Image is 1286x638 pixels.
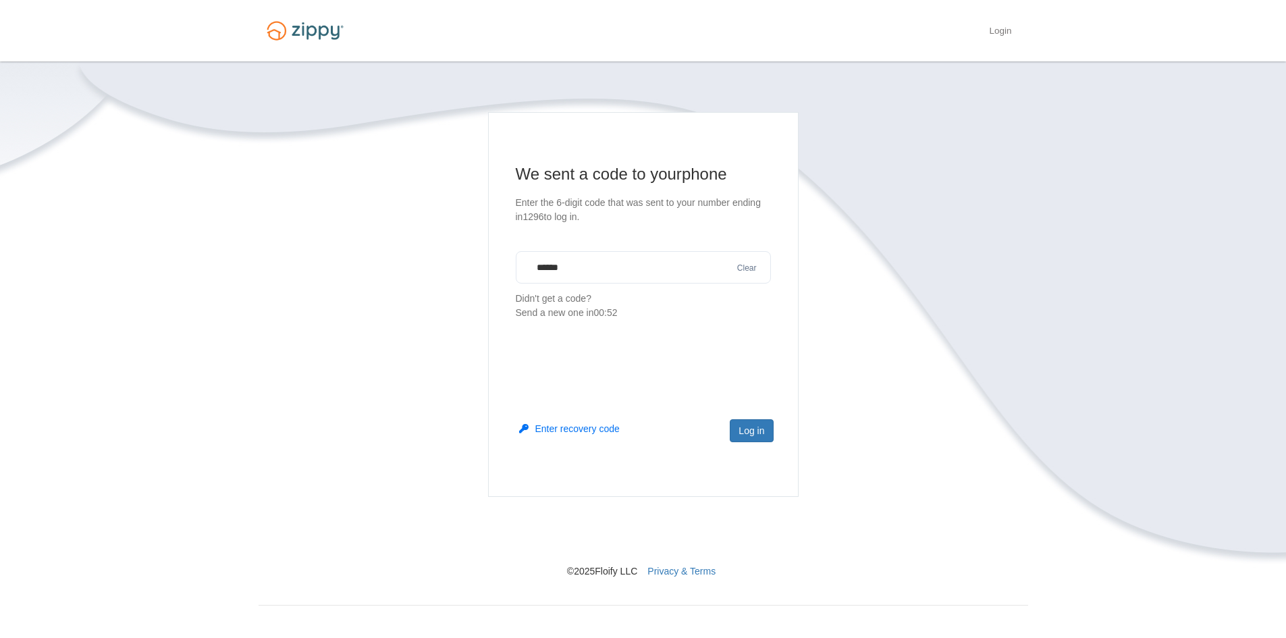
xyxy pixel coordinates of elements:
[733,262,761,275] button: Clear
[519,422,620,435] button: Enter recovery code
[516,292,771,320] p: Didn't get a code?
[730,419,773,442] button: Log in
[516,163,771,185] h1: We sent a code to your phone
[989,26,1011,39] a: Login
[259,497,1028,578] nav: © 2025 Floify LLC
[647,566,716,577] a: Privacy & Terms
[516,306,771,320] div: Send a new one in 00:52
[516,196,771,224] p: Enter the 6-digit code that was sent to your number ending in 1296 to log in.
[259,15,352,47] img: Logo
